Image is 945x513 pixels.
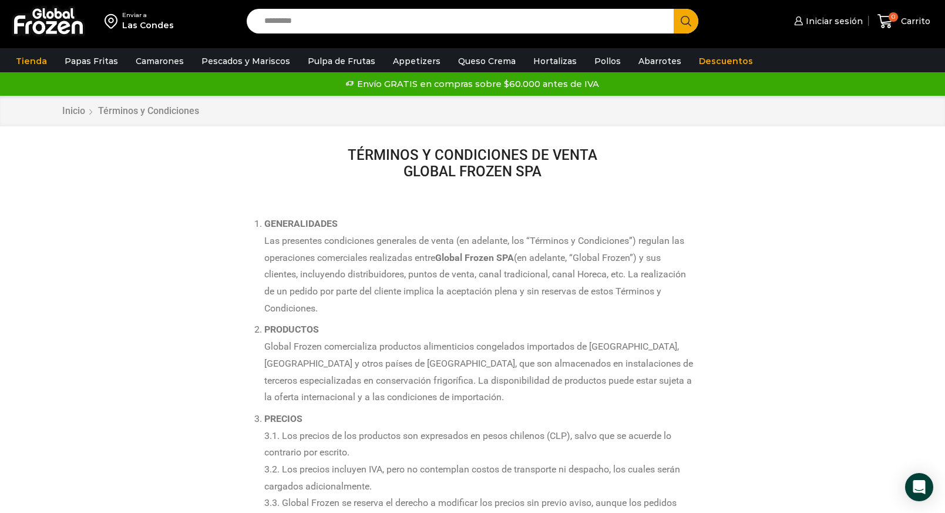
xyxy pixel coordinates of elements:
[588,50,627,72] a: Pollos
[527,50,583,72] a: Hortalizas
[633,50,687,72] a: Abarrotes
[674,9,698,33] button: Search button
[791,9,863,33] a: Iniciar sesión
[302,50,381,72] a: Pulpa de Frutas
[196,50,296,72] a: Pescados y Mariscos
[105,11,122,31] img: address-field-icon.svg
[98,105,199,116] span: Términos y Condiciones
[693,50,759,72] a: Descuentos
[898,15,930,27] span: Carrito
[264,252,686,314] span: (en adelante, “Global Frozen”) y sus clientes, incluyendo distribuidores, puntos de venta, canal ...
[803,15,863,27] span: Iniciar sesión
[452,50,522,72] a: Queso Crema
[264,341,693,403] span: Global Frozen comercializa productos alimenticios congelados importados de [GEOGRAPHIC_DATA], [GE...
[10,50,53,72] a: Tienda
[387,50,446,72] a: Appetizers
[889,12,898,22] span: 0
[264,413,302,424] b: PRECIOS
[264,430,671,458] span: 3.1. Los precios de los productos son expresados en pesos chilenos (CLP), salvo que se acuerde lo...
[264,464,680,492] span: 3.2. Los precios incluyen IVA, pero no contemplan costos de transporte ni despacho, los cuales se...
[62,105,86,118] a: Inicio
[875,8,933,35] a: 0 Carrito
[435,252,514,263] b: Global Frozen SPA
[122,11,174,19] div: Enviar a
[264,324,319,335] b: PRODUCTOS
[264,235,684,263] span: Las presentes condiciones generales de venta (en adelante, los “Términos y Condiciones”) regulan ...
[905,473,933,501] div: Open Intercom Messenger
[253,147,693,181] h2: TÉRMINOS Y CONDICIONES DE VENTA GLOBAL FROZEN SPA
[130,50,190,72] a: Camarones
[122,19,174,31] div: Las Condes
[59,50,124,72] a: Papas Fritas
[264,218,338,229] b: GENERALIDADES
